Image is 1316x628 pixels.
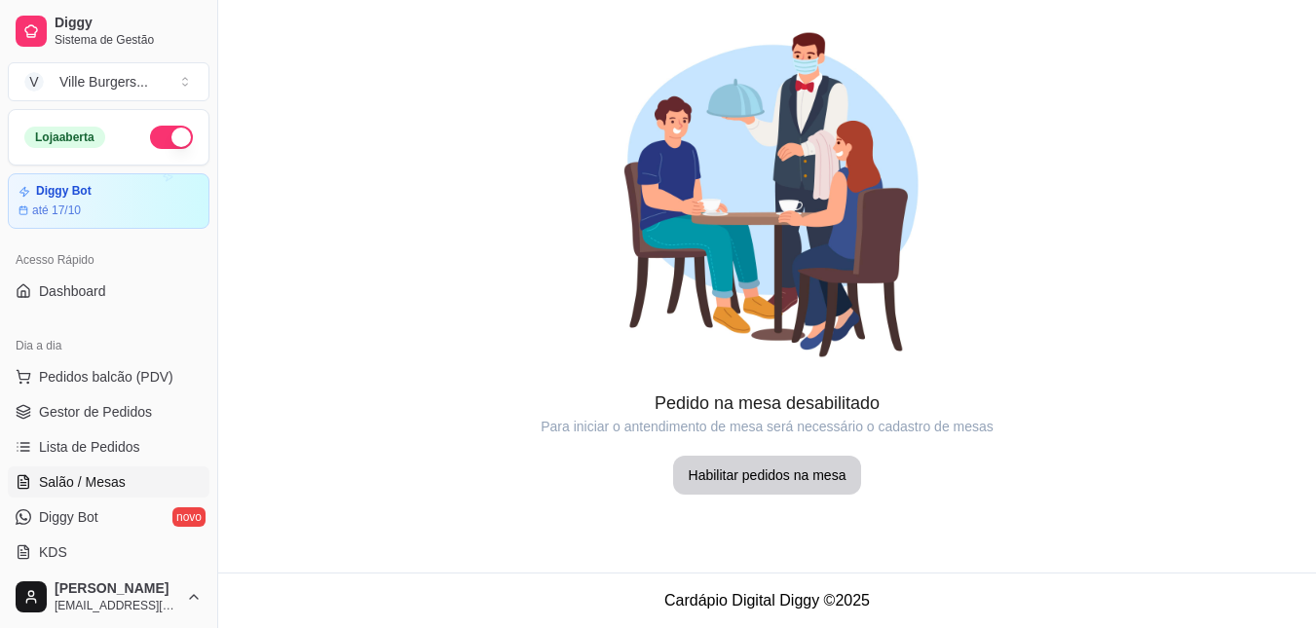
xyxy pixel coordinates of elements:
[673,456,862,495] button: Habilitar pedidos na mesa
[218,573,1316,628] footer: Cardápio Digital Diggy © 2025
[8,431,209,462] a: Lista de Pedidos
[8,501,209,533] a: Diggy Botnovo
[59,72,148,92] div: Ville Burgers ...
[55,580,178,598] span: [PERSON_NAME]
[8,62,209,101] button: Select a team
[218,389,1316,417] article: Pedido na mesa desabilitado
[8,8,209,55] a: DiggySistema de Gestão
[24,127,105,148] div: Loja aberta
[39,402,152,422] span: Gestor de Pedidos
[8,396,209,427] a: Gestor de Pedidos
[8,361,209,392] button: Pedidos balcão (PDV)
[39,281,106,301] span: Dashboard
[39,507,98,527] span: Diggy Bot
[8,244,209,276] div: Acesso Rápido
[39,437,140,457] span: Lista de Pedidos
[55,598,178,613] span: [EMAIL_ADDRESS][DOMAIN_NAME]
[24,72,44,92] span: V
[39,367,173,387] span: Pedidos balcão (PDV)
[8,173,209,229] a: Diggy Botaté 17/10
[36,184,92,199] article: Diggy Bot
[55,32,202,48] span: Sistema de Gestão
[32,203,81,218] article: até 17/10
[8,330,209,361] div: Dia a dia
[55,15,202,32] span: Diggy
[39,472,126,492] span: Salão / Mesas
[8,573,209,620] button: [PERSON_NAME][EMAIL_ADDRESS][DOMAIN_NAME]
[39,542,67,562] span: KDS
[150,126,193,149] button: Alterar Status
[8,466,209,498] a: Salão / Mesas
[218,417,1316,436] article: Para iniciar o antendimento de mesa será necessário o cadastro de mesas
[8,536,209,568] a: KDS
[8,276,209,307] a: Dashboard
